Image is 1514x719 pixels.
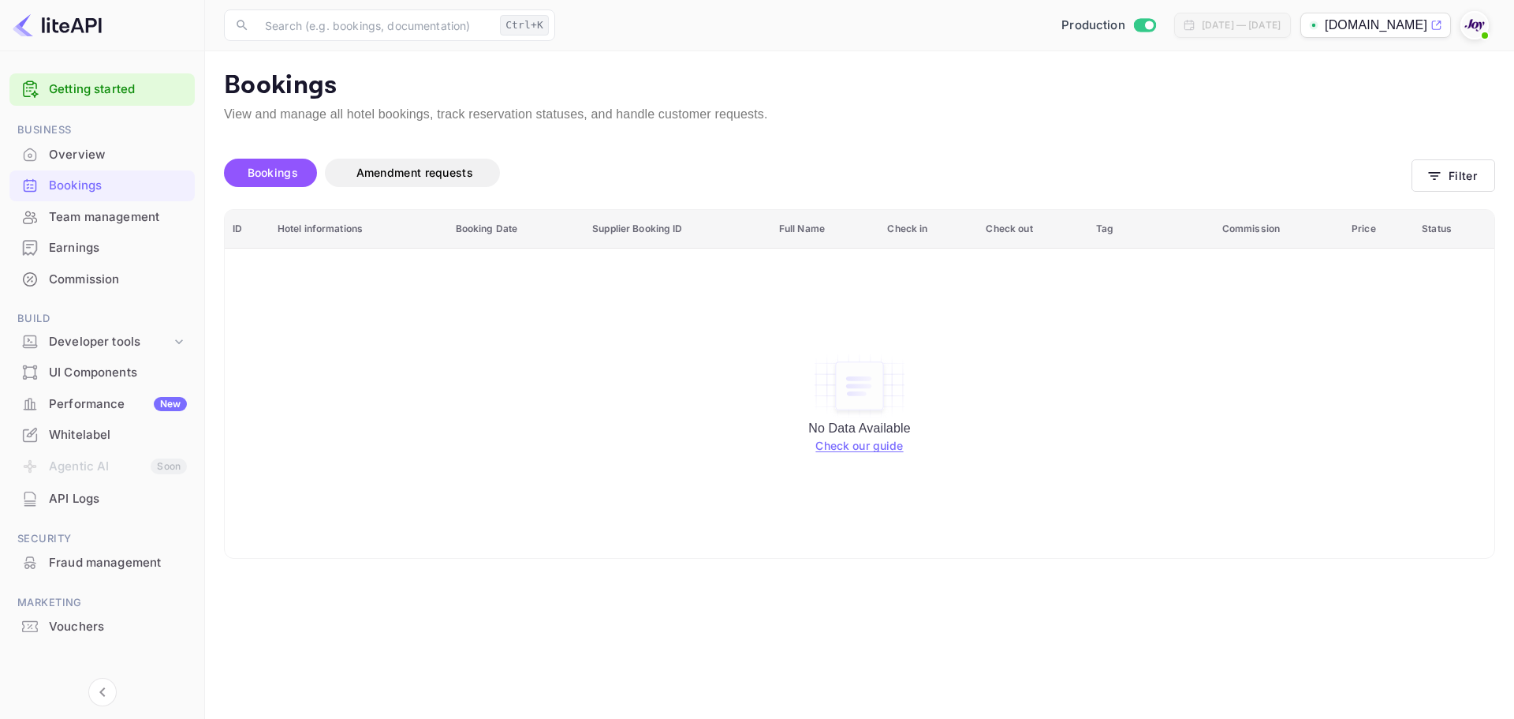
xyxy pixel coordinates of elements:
th: Commission [1214,210,1344,249]
div: Developer tools [49,333,171,351]
a: Bookings [9,170,195,200]
th: Hotel informations [270,210,448,249]
a: Whitelabel [9,420,195,449]
div: API Logs [49,490,187,508]
button: Filter [1411,159,1495,192]
span: Security [9,530,195,548]
span: Business [9,122,195,139]
div: Earnings [9,233,195,264]
div: Whitelabel [9,420,195,451]
input: Search (e.g. bookings, documentation) [255,9,494,41]
img: With Joy [1462,13,1487,38]
th: Tag [1088,210,1214,249]
div: Team management [49,208,187,227]
div: Commission [9,264,195,295]
div: Ctrl+K [500,15,549,36]
div: [DATE] — [DATE] [1202,18,1281,32]
a: Earnings [9,233,195,262]
span: Production [1061,17,1125,35]
div: Developer tools [9,328,195,356]
table: booking table [225,210,1494,558]
a: API Logs [9,484,195,513]
div: UI Components [9,358,195,388]
a: PerformanceNew [9,389,195,418]
div: Team management [9,202,195,233]
a: Vouchers [9,612,195,641]
a: Overview [9,140,195,169]
a: Commission [9,264,195,294]
img: LiteAPI logo [13,13,102,38]
div: Vouchers [49,618,187,636]
div: Switch to Sandbox mode [1055,17,1162,35]
th: Check in [879,210,978,249]
p: [DOMAIN_NAME] [1325,16,1427,35]
div: PerformanceNew [9,389,195,420]
span: Marketing [9,594,195,612]
div: Performance [49,395,187,414]
span: Bookings [248,166,298,179]
p: View and manage all hotel bookings, track reservation statuses, and handle customer requests. [224,105,1495,124]
img: empty-state-table.svg [812,353,907,419]
div: Getting started [9,73,195,106]
p: No Data Available [808,419,910,438]
div: Overview [9,140,195,170]
div: UI Components [49,364,187,382]
a: Team management [9,202,195,231]
th: Check out [978,210,1087,249]
div: Fraud management [49,554,187,572]
p: Bookings [224,70,1495,102]
div: API Logs [9,484,195,515]
div: New [154,397,187,411]
a: UI Components [9,358,195,387]
button: Collapse navigation [88,678,117,706]
th: ID [225,210,270,249]
div: Earnings [49,239,187,257]
div: Bookings [49,177,187,195]
div: account-settings tabs [224,159,1411,187]
th: Status [1414,210,1494,249]
span: Amendment requests [356,166,473,179]
div: Overview [49,146,187,164]
th: Supplier Booking ID [584,210,771,249]
a: Check our guide [815,439,903,452]
th: Full Name [771,210,880,249]
div: Whitelabel [49,426,187,444]
div: Bookings [9,170,195,201]
div: Vouchers [9,612,195,642]
th: Price [1344,210,1414,249]
th: Booking Date [448,210,584,249]
span: Build [9,310,195,328]
div: Fraud management [9,548,195,579]
a: Fraud management [9,548,195,577]
div: Commission [49,271,187,289]
a: Getting started [49,81,187,99]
